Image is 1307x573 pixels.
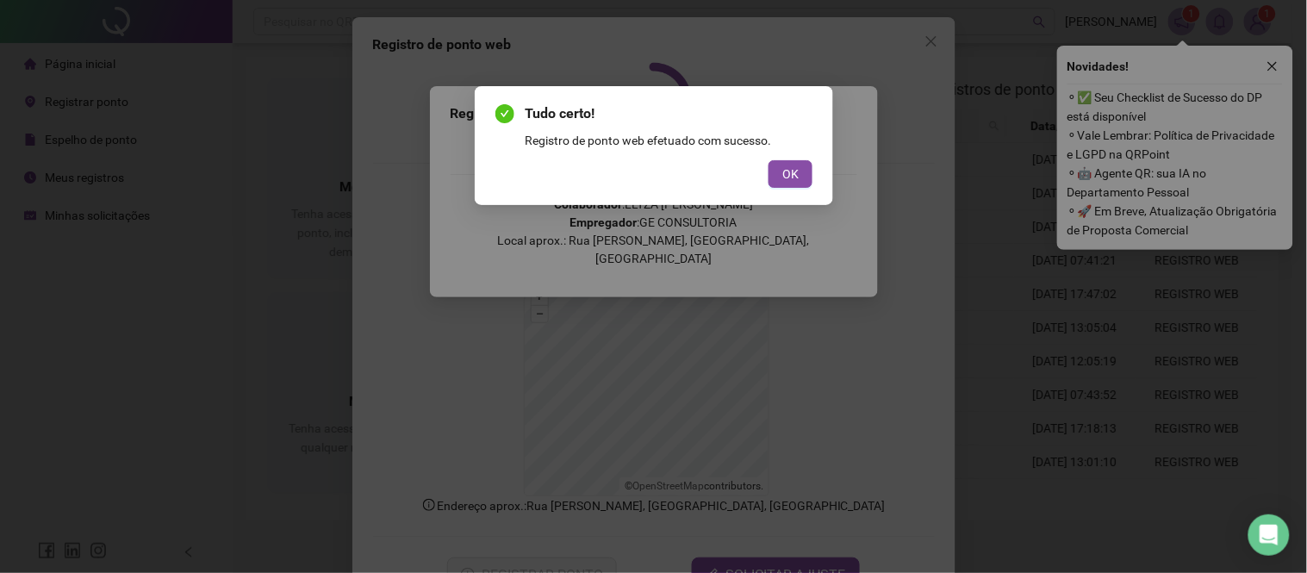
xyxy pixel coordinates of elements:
div: Open Intercom Messenger [1248,514,1290,556]
div: Registro de ponto web efetuado com sucesso. [525,131,812,150]
span: Tudo certo! [525,103,812,124]
span: check-circle [495,104,514,123]
span: OK [782,165,799,184]
button: OK [769,160,812,188]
